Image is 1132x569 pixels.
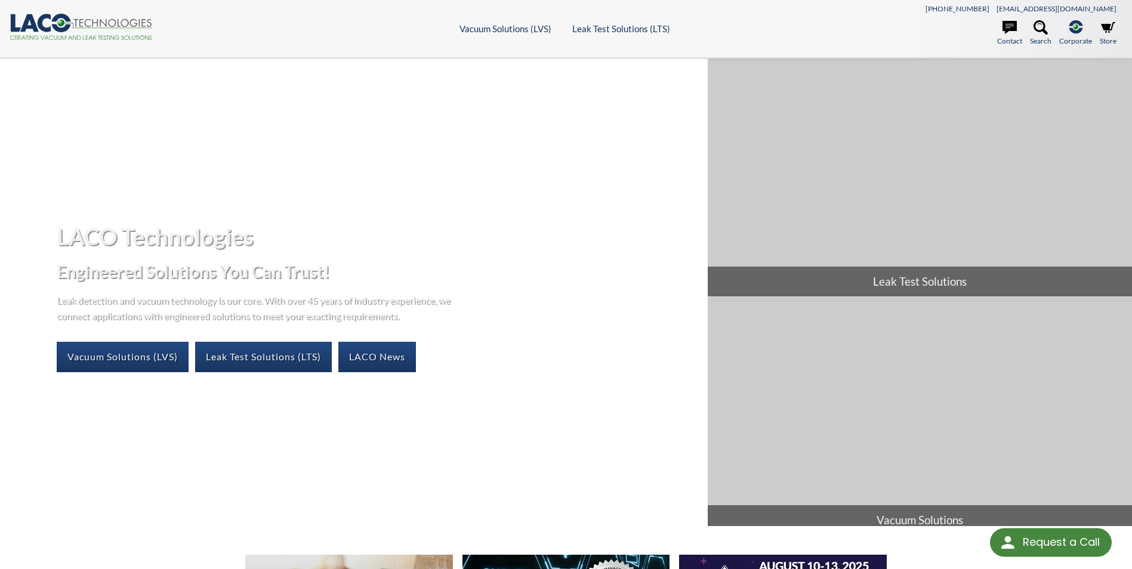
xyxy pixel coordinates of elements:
h2: Engineered Solutions You Can Trust! [57,261,698,283]
a: Leak Test Solutions (LTS) [195,342,332,372]
a: Vacuum Solutions (LVS) [459,23,551,34]
a: Store [1100,20,1116,47]
span: Leak Test Solutions [708,267,1132,296]
a: LACO News [338,342,416,372]
a: Vacuum Solutions [708,297,1132,535]
a: Vacuum Solutions (LVS) [57,342,189,372]
span: Corporate [1059,35,1092,47]
a: Leak Test Solutions [708,58,1132,296]
a: [PHONE_NUMBER] [926,4,989,13]
a: Contact [997,20,1022,47]
p: Leak detection and vacuum technology is our core. With over 45 years of industry experience, we c... [57,292,456,323]
span: Vacuum Solutions [708,505,1132,535]
div: Request a Call [1023,528,1100,556]
h1: LACO Technologies [57,222,698,251]
a: Search [1030,20,1051,47]
div: Request a Call [990,528,1112,557]
a: [EMAIL_ADDRESS][DOMAIN_NAME] [997,4,1116,13]
img: round button [998,533,1017,552]
a: Leak Test Solutions (LTS) [572,23,670,34]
